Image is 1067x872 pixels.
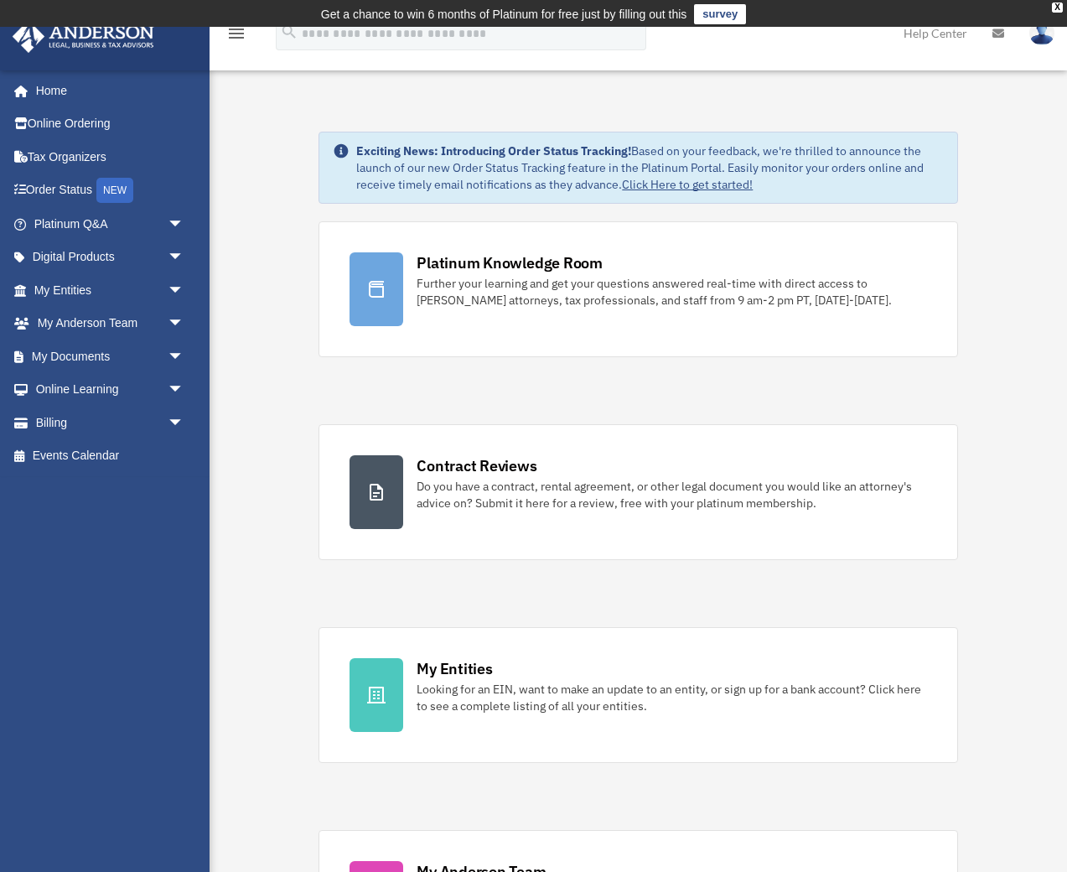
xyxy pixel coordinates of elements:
[12,340,210,373] a: My Documentsarrow_drop_down
[1052,3,1063,13] div: close
[168,340,201,374] span: arrow_drop_down
[12,207,210,241] a: Platinum Q&Aarrow_drop_down
[168,273,201,308] span: arrow_drop_down
[226,23,246,44] i: menu
[1029,21,1054,45] img: User Pic
[319,221,957,357] a: Platinum Knowledge Room Further your learning and get your questions answered real-time with dire...
[356,143,631,158] strong: Exciting News: Introducing Order Status Tracking!
[12,140,210,174] a: Tax Organizers
[168,373,201,407] span: arrow_drop_down
[694,4,746,24] a: survey
[417,658,492,679] div: My Entities
[8,20,159,53] img: Anderson Advisors Platinum Portal
[321,4,687,24] div: Get a chance to win 6 months of Platinum for free just by filling out this
[319,627,957,763] a: My Entities Looking for an EIN, want to make an update to an entity, or sign up for a bank accoun...
[12,406,210,439] a: Billingarrow_drop_down
[12,439,210,473] a: Events Calendar
[168,406,201,440] span: arrow_drop_down
[168,241,201,275] span: arrow_drop_down
[356,143,943,193] div: Based on your feedback, we're thrilled to announce the launch of our new Order Status Tracking fe...
[417,252,603,273] div: Platinum Knowledge Room
[12,307,210,340] a: My Anderson Teamarrow_drop_down
[417,455,536,476] div: Contract Reviews
[417,478,926,511] div: Do you have a contract, rental agreement, or other legal document you would like an attorney's ad...
[12,273,210,307] a: My Entitiesarrow_drop_down
[96,178,133,203] div: NEW
[622,177,753,192] a: Click Here to get started!
[168,307,201,341] span: arrow_drop_down
[417,681,926,714] div: Looking for an EIN, want to make an update to an entity, or sign up for a bank account? Click her...
[280,23,298,41] i: search
[226,29,246,44] a: menu
[12,107,210,141] a: Online Ordering
[12,174,210,208] a: Order StatusNEW
[168,207,201,241] span: arrow_drop_down
[12,241,210,274] a: Digital Productsarrow_drop_down
[417,275,926,309] div: Further your learning and get your questions answered real-time with direct access to [PERSON_NAM...
[12,74,201,107] a: Home
[12,373,210,407] a: Online Learningarrow_drop_down
[319,424,957,560] a: Contract Reviews Do you have a contract, rental agreement, or other legal document you would like...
